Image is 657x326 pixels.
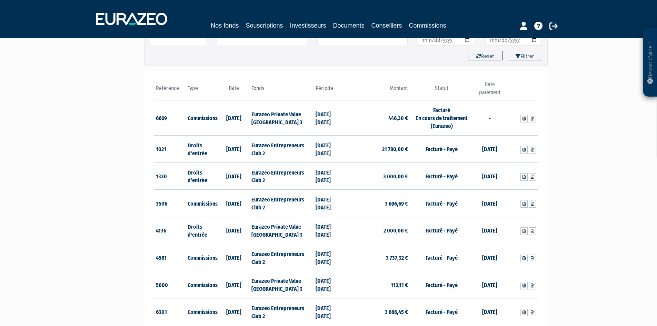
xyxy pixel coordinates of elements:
[250,135,313,162] td: Eurazeo Entrepreneurs Club 2
[211,21,239,30] a: Nos fonds
[410,190,474,217] td: Facturé - Payé
[508,51,542,60] button: Filtrer
[410,271,474,298] td: Facturé - Payé
[154,217,186,244] td: 4136
[186,271,218,298] td: Commissions
[218,298,250,325] td: [DATE]
[250,244,313,271] td: Eurazeo Entrepreneurs Club 2
[186,135,218,162] td: Droits d'entrée
[346,217,410,244] td: 2 000,00 €
[346,81,410,100] th: Montant
[218,162,250,190] td: [DATE]
[474,190,506,217] td: [DATE]
[409,21,446,31] a: Commissions
[250,217,313,244] td: Eurazeo Private Value [GEOGRAPHIC_DATA] 3
[186,244,218,271] td: Commissions
[154,244,186,271] td: 4581
[474,298,506,325] td: [DATE]
[186,217,218,244] td: Droits d'entrée
[250,100,313,136] td: Eurazeo Private Value [GEOGRAPHIC_DATA] 3
[346,244,410,271] td: 3 737,32 €
[186,190,218,217] td: Commissions
[250,190,313,217] td: Eurazeo Entrepreneurs Club 2
[410,244,474,271] td: Facturé - Payé
[218,81,250,100] th: Date
[96,13,167,25] img: 1732889491-logotype_eurazeo_blanc_rvb.png
[218,271,250,298] td: [DATE]
[410,298,474,325] td: Facturé - Payé
[346,100,410,136] td: 446,30 €
[290,21,326,30] a: Investisseurs
[154,135,186,162] td: 1021
[314,271,346,298] td: [DATE] [DATE]
[474,100,506,136] td: -
[154,190,186,217] td: 3506
[314,81,346,100] th: Période
[314,190,346,217] td: [DATE] [DATE]
[346,162,410,190] td: 3 000,00 €
[410,135,474,162] td: Facturé - Payé
[246,21,283,30] a: Souscriptions
[218,190,250,217] td: [DATE]
[646,31,654,93] p: Besoin d'aide ?
[218,217,250,244] td: [DATE]
[314,217,346,244] td: [DATE] [DATE]
[333,21,365,30] a: Documents
[154,298,186,325] td: 6301
[346,135,410,162] td: 21 780,00 €
[314,298,346,325] td: [DATE] [DATE]
[346,298,410,325] td: 3 686,45 €
[186,100,218,136] td: Commissions
[410,100,474,136] td: Facturé En cours de traitement (Eurazeo)
[314,100,346,136] td: [DATE] [DATE]
[250,81,313,100] th: Fonds
[474,135,506,162] td: [DATE]
[250,162,313,190] td: Eurazeo Entrepreneurs Club 2
[346,190,410,217] td: 3 696,69 €
[410,162,474,190] td: Facturé - Payé
[186,298,218,325] td: Commissions
[314,135,346,162] td: [DATE] [DATE]
[218,135,250,162] td: [DATE]
[474,81,506,100] th: Date paiement
[154,271,186,298] td: 5000
[218,100,250,136] td: [DATE]
[474,217,506,244] td: [DATE]
[468,51,502,60] button: Reset
[186,81,218,100] th: Type
[474,244,506,271] td: [DATE]
[346,271,410,298] td: 113,11 €
[410,217,474,244] td: Facturé - Payé
[371,21,402,30] a: Conseillers
[474,271,506,298] td: [DATE]
[154,81,186,100] th: Référence
[474,162,506,190] td: [DATE]
[314,162,346,190] td: [DATE] [DATE]
[186,162,218,190] td: Droits d'entrée
[154,100,186,136] td: 6669
[154,162,186,190] td: 1330
[250,271,313,298] td: Eurazeo Private Value [GEOGRAPHIC_DATA] 3
[250,298,313,325] td: Eurazeo Entrepreneurs Club 2
[314,244,346,271] td: [DATE] [DATE]
[218,244,250,271] td: [DATE]
[410,81,474,100] th: Statut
